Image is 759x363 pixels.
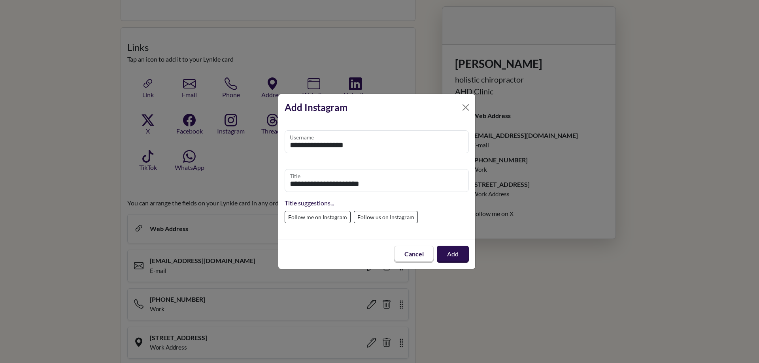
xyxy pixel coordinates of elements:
strong: Add Instagram [285,102,347,113]
button: Add [437,246,468,263]
button: Close [459,101,472,114]
label: Follow us on Instagram [354,211,418,223]
span: Title suggestions... [285,199,334,207]
button: Cancel [394,246,434,263]
label: Follow me on Instagram [285,211,351,223]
